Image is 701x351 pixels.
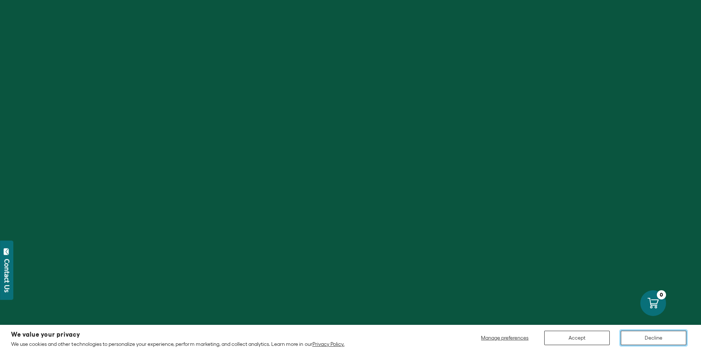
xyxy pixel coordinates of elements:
[621,331,686,345] button: Decline
[657,290,666,299] div: 0
[11,341,344,347] p: We use cookies and other technologies to personalize your experience, perform marketing, and coll...
[312,341,344,347] a: Privacy Policy.
[481,335,528,341] span: Manage preferences
[11,331,344,338] h2: We value your privacy
[477,331,533,345] button: Manage preferences
[3,259,11,292] div: Contact Us
[544,331,610,345] button: Accept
